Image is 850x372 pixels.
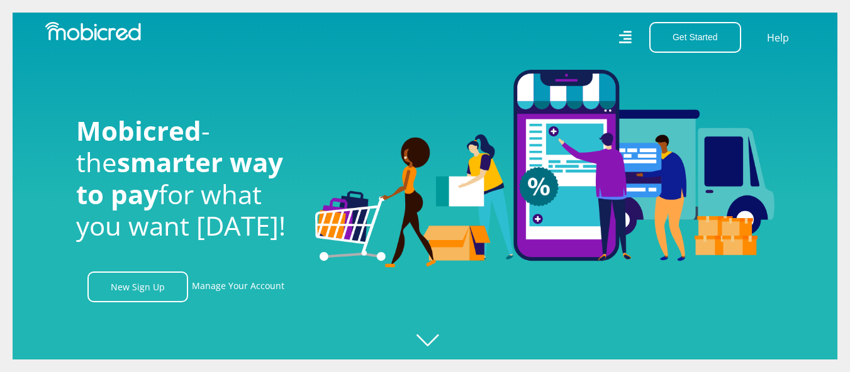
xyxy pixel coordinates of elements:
[76,112,201,148] span: Mobicred
[76,115,296,242] h1: - the for what you want [DATE]!
[192,271,284,302] a: Manage Your Account
[649,22,741,53] button: Get Started
[315,70,775,268] img: Welcome to Mobicred
[87,271,188,302] a: New Sign Up
[766,30,790,46] a: Help
[45,22,141,41] img: Mobicred
[76,144,283,211] span: smarter way to pay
